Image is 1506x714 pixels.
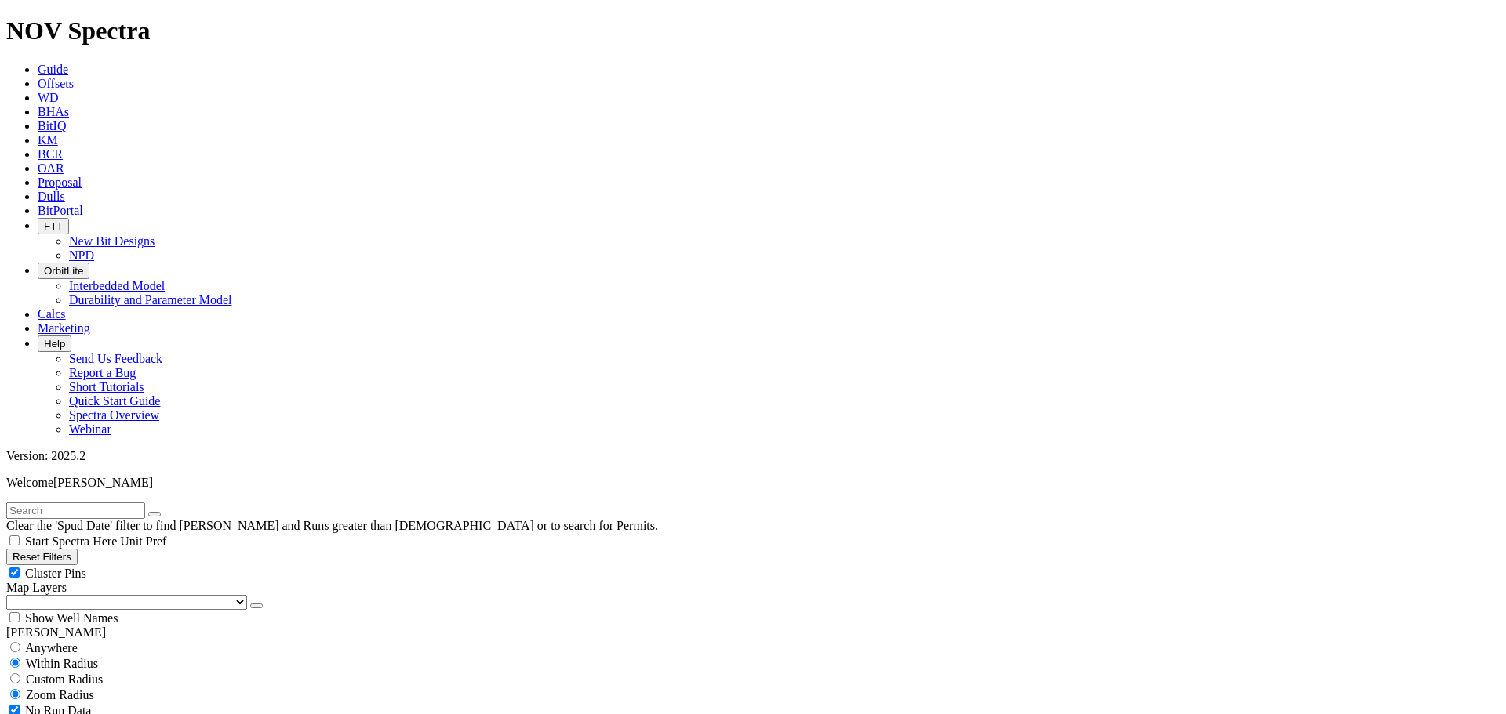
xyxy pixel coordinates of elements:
a: BitPortal [38,204,83,217]
span: [PERSON_NAME] [53,476,153,489]
a: Durability and Parameter Model [69,293,232,306]
a: Calcs [38,307,66,321]
button: Help [38,335,71,352]
a: Offsets [38,77,74,90]
span: Clear the 'Spud Date' filter to find [PERSON_NAME] and Runs greater than [DEMOGRAPHIC_DATA] or to... [6,519,658,532]
span: Help [44,338,65,350]
div: Version: 2025.2 [6,449,1500,463]
a: Webinar [69,422,111,436]
span: FTT [44,220,63,232]
a: BHAs [38,105,69,118]
a: OAR [38,161,64,175]
span: Anywhere [25,641,78,654]
input: Search [6,502,145,519]
span: Cluster Pins [25,567,86,580]
span: OrbitLite [44,265,83,277]
button: Reset Filters [6,549,78,565]
a: Marketing [38,321,90,335]
span: Within Radius [26,657,98,670]
a: Spectra Overview [69,408,159,422]
p: Welcome [6,476,1500,490]
h1: NOV Spectra [6,16,1500,45]
a: Short Tutorials [69,380,144,393]
span: Show Well Names [25,611,118,625]
button: FTT [38,218,69,234]
span: Custom Radius [26,672,103,686]
a: New Bit Designs [69,234,155,248]
div: [PERSON_NAME] [6,625,1500,640]
a: Guide [38,63,68,76]
a: KM [38,133,58,147]
span: Unit Pref [120,535,166,548]
span: Start Spectra Here [25,535,117,548]
a: NPD [69,248,94,262]
button: OrbitLite [38,263,89,279]
a: BitIQ [38,119,66,132]
a: Interbedded Model [69,279,165,292]
span: Zoom Radius [26,688,94,701]
span: Map Layers [6,581,67,594]
a: BCR [38,147,63,161]
a: Quick Start Guide [69,394,160,408]
input: Start Spectra Here [9,535,20,545]
a: Proposal [38,176,82,189]
a: Report a Bug [69,366,136,379]
a: WD [38,91,59,104]
a: Dulls [38,190,65,203]
a: Send Us Feedback [69,352,162,365]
